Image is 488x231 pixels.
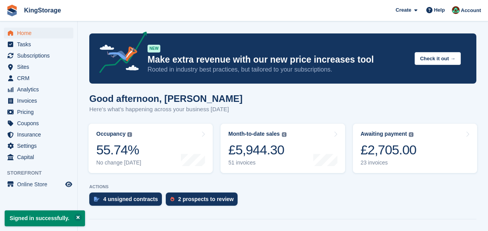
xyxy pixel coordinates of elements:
div: No change [DATE] [96,159,141,166]
a: menu [4,107,73,117]
a: menu [4,118,73,129]
img: icon-info-grey-7440780725fd019a000dd9b08b2336e03edf1995a4989e88bcd33f0948082b44.svg [127,132,132,137]
div: 2 prospects to review [178,196,234,202]
a: menu [4,73,73,84]
span: Invoices [17,95,64,106]
span: Account [461,7,481,14]
span: Capital [17,152,64,163]
span: Subscriptions [17,50,64,61]
span: Sites [17,61,64,72]
a: menu [4,152,73,163]
a: menu [4,179,73,190]
p: ACTIONS [89,184,476,189]
a: menu [4,140,73,151]
span: Analytics [17,84,64,95]
img: icon-info-grey-7440780725fd019a000dd9b08b2336e03edf1995a4989e88bcd33f0948082b44.svg [282,132,287,137]
a: Month-to-date sales £5,944.30 51 invoices [221,124,345,173]
span: Home [17,28,64,38]
a: menu [4,50,73,61]
span: Create [396,6,411,14]
div: 4 unsigned contracts [103,196,158,202]
a: menu [4,129,73,140]
a: Occupancy 55.74% No change [DATE] [89,124,213,173]
p: Signed in successfully. [5,210,85,226]
a: menu [4,95,73,106]
img: icon-info-grey-7440780725fd019a000dd9b08b2336e03edf1995a4989e88bcd33f0948082b44.svg [409,132,413,137]
span: Pricing [17,107,64,117]
h1: Good afternoon, [PERSON_NAME] [89,93,243,104]
div: 51 invoices [228,159,286,166]
a: 2 prospects to review [166,192,241,210]
p: Make extra revenue with our new price increases tool [148,54,408,65]
a: menu [4,39,73,50]
img: stora-icon-8386f47178a22dfd0bd8f6a31ec36ba5ce8667c1dd55bd0f319d3a0aa187defe.svg [6,5,18,16]
span: Help [434,6,445,14]
img: contract_signature_icon-13c848040528278c33f63329250d36e43548de30e8caae1d1a13099fd9432cc5.svg [94,197,99,201]
a: Awaiting payment £2,705.00 23 invoices [353,124,477,173]
a: menu [4,84,73,95]
img: John King [452,6,460,14]
span: Tasks [17,39,64,50]
span: Settings [17,140,64,151]
a: menu [4,61,73,72]
span: Storefront [7,169,77,177]
button: Check it out → [415,52,461,65]
div: Awaiting payment [361,131,407,137]
a: KingStorage [21,4,64,17]
span: Coupons [17,118,64,129]
span: Insurance [17,129,64,140]
span: Online Store [17,179,64,190]
p: Here's what's happening across your business [DATE] [89,105,243,114]
a: Preview store [64,180,73,189]
p: Rooted in industry best practices, but tailored to your subscriptions. [148,65,408,74]
div: £2,705.00 [361,142,417,158]
img: prospect-51fa495bee0391a8d652442698ab0144808aea92771e9ea1ae160a38d050c398.svg [170,197,174,201]
div: £5,944.30 [228,142,286,158]
a: 4 unsigned contracts [89,192,166,210]
div: 23 invoices [361,159,417,166]
span: CRM [17,73,64,84]
div: Occupancy [96,131,125,137]
div: Month-to-date sales [228,131,280,137]
div: NEW [148,45,160,52]
a: menu [4,28,73,38]
div: 55.74% [96,142,141,158]
img: price-adjustments-announcement-icon-8257ccfd72463d97f412b2fc003d46551f7dbcb40ab6d574587a9cd5c0d94... [93,31,147,76]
